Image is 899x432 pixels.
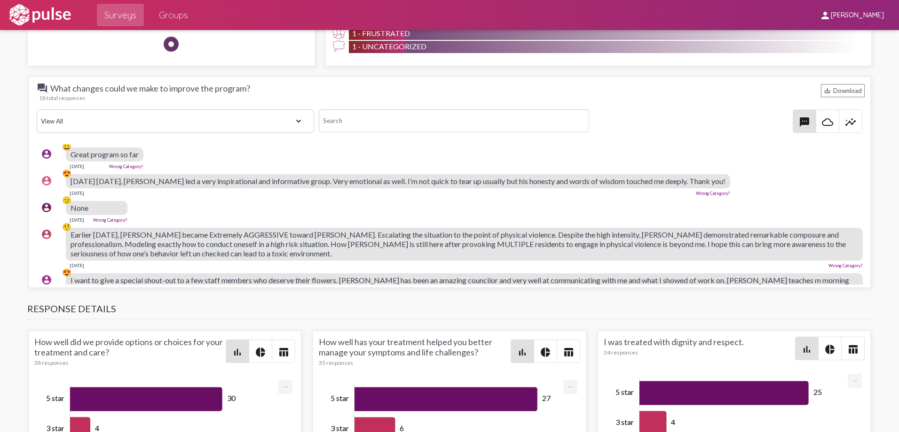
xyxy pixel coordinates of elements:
mat-icon: Download [824,87,831,94]
h3: Response Details [27,303,872,319]
span: 1 - Frustrated [352,29,410,38]
div: 😍 [62,169,71,178]
mat-icon: textsms [799,116,810,128]
div: [DATE] [70,190,84,196]
span: 1 - Uncategorized [352,42,426,51]
div: [DATE] [70,163,84,169]
mat-icon: insights [845,116,856,128]
a: Groups [151,4,196,26]
tspan: 5 star [46,394,64,403]
tspan: 27 [542,394,551,403]
mat-icon: bar_chart [232,347,243,358]
mat-icon: bar_chart [801,344,812,355]
a: Export [Press ENTER or use arrow keys to navigate] [848,374,862,383]
div: 35 responses [319,359,510,366]
mat-icon: person [820,10,831,21]
div: 😍 [62,268,71,277]
mat-icon: table_chart [847,344,859,355]
button: Pie style chart [819,337,841,360]
mat-icon: account_circle [41,274,52,285]
mat-icon: pie_chart [824,344,836,355]
span: None [71,203,88,212]
span: Surveys [104,7,136,23]
img: Uncategorized [333,40,345,52]
div: Download [821,84,865,97]
a: Wrong Category? [828,263,863,268]
mat-icon: table_chart [563,347,574,358]
span: [PERSON_NAME] [831,11,884,20]
tspan: 3 star [615,418,634,427]
button: [PERSON_NAME] [812,6,891,23]
div: How well has your treatment helped you better manage your symptoms and life challenges? [319,337,510,366]
a: Wrong Category? [696,191,730,196]
span: Earlier [DATE], [PERSON_NAME] became Extremely AGGRESSIVE toward [PERSON_NAME]. Escalating the si... [71,230,846,258]
button: Table view [842,337,864,360]
button: Table view [272,340,295,363]
mat-icon: cloud_queue [822,116,833,128]
button: Table view [557,340,580,363]
div: I was treated with dignity and respect. [604,337,795,360]
button: Bar chart [511,340,534,363]
span: Great program so far [71,150,139,159]
div: [DATE] [70,217,84,223]
div: [DATE] [70,262,84,268]
a: Surveys [97,4,144,26]
tspan: 5 star [615,388,634,397]
button: Bar chart [796,337,818,360]
mat-icon: account_circle [41,148,52,160]
mat-icon: table_chart [278,347,289,358]
img: Frustrated [333,27,345,39]
mat-icon: account_circle [41,175,52,186]
span: Groups [159,7,188,23]
a: Wrong Category? [109,164,143,169]
tspan: 30 [227,394,236,403]
div: 🫤 [62,195,71,205]
img: white-logo.svg [8,3,72,27]
a: Export [Press ENTER or use arrow keys to navigate] [278,380,292,389]
div: 🤨 [62,222,71,231]
input: Search [319,109,589,132]
button: Bar chart [226,340,249,363]
mat-icon: question_answer [37,83,48,94]
tspan: 25 [813,388,822,397]
mat-icon: pie_chart [540,347,551,358]
div: How well did we provide options or choices for your treatment and care? [34,337,226,366]
mat-icon: account_circle [41,202,52,213]
div: 38 responses [34,359,226,366]
a: Wrong Category? [93,217,127,223]
div: 34 responses [604,349,795,356]
a: Export [Press ENTER or use arrow keys to navigate] [563,380,577,389]
div: 18 total responses [39,94,865,101]
mat-icon: account_circle [41,229,52,240]
span: [DATE] [DATE], [PERSON_NAME] led a very inspirational and informative group. Very emotional as we... [71,177,726,185]
span: What changes could we make to improve the program? [37,83,250,94]
tspan: 5 star [331,394,349,403]
tspan: 4 [671,418,675,427]
button: Pie style chart [249,340,272,363]
span: I want to give a special shout-out to a few staff members who deserve their flowers. [PERSON_NAME... [71,276,855,303]
div: 😀 [62,142,71,151]
button: Pie style chart [534,340,557,363]
mat-icon: pie_chart [255,347,266,358]
mat-icon: bar_chart [517,347,528,358]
